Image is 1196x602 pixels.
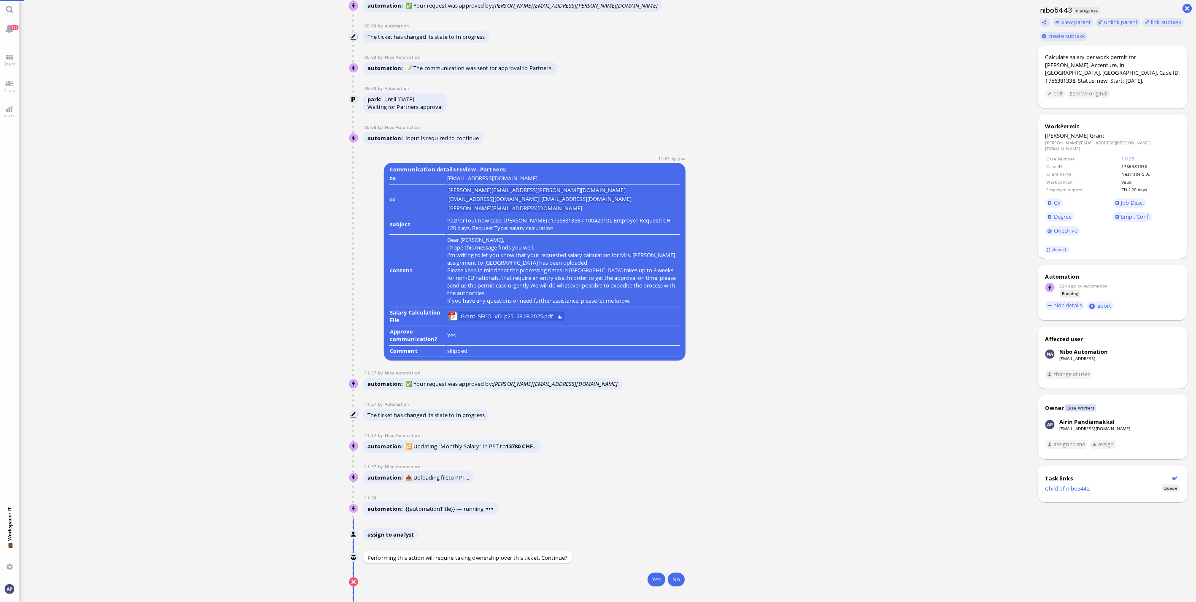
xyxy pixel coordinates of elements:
div: WorkPermit [1045,122,1180,130]
span: The ticket has changed its state to In progress [367,411,485,419]
img: Nibo Automation [349,442,359,451]
td: to [389,174,446,185]
td: subject [389,216,446,235]
span: automation [367,474,405,481]
span: automation [367,64,405,72]
td: Client name [1046,171,1120,177]
span: 09:08 [364,124,378,130]
td: Nestrade S.A. [1121,171,1179,177]
li: [EMAIL_ADDRESS][DOMAIN_NAME] [448,196,539,203]
span: 09:08 [364,85,378,91]
runbook-parameter-view: PazPerTout new case: [PERSON_NAME] (1756381338 / 10042010), Employer Request: CH-120 days, Reques... [447,217,673,232]
img: You [5,584,14,594]
span: Team [2,87,18,93]
li: [PERSON_NAME][EMAIL_ADDRESS][DOMAIN_NAME] [448,205,582,212]
button: Show flow diagram [1172,475,1178,481]
button: No [668,573,685,586]
span: 📤 Uploading file to PPT... [405,474,469,481]
task-group-action-menu: link subtask [1143,18,1184,27]
span: automation@bluelakelegal.com [1084,283,1108,289]
span: by [378,432,385,438]
i: [PERSON_NAME][EMAIL_ADDRESS][DOMAIN_NAME] [493,380,618,388]
span: ✅ Your request was approved by: [405,2,658,9]
img: Nibo Automation [349,64,359,73]
span: automation [367,380,405,388]
b: Communication details review - Partners: [389,164,508,175]
span: Input is required to continue [405,134,479,142]
span: by [378,85,385,91]
td: cc [389,185,446,215]
td: Case ID [1046,163,1120,170]
a: View Grant_SECO_VD_p25_28.08.2025.pdf [459,312,555,321]
button: change af user [1045,370,1093,379]
span: 📝 The communication was sent for approval to Partners. [405,64,553,72]
a: [EMAIL_ADDRESS][DOMAIN_NAME] [1059,426,1131,431]
span: Degree [1054,213,1072,220]
button: assign to me [1045,440,1088,449]
dd: [PERSON_NAME][EMAIL_ADDRESS][PERSON_NAME][DOMAIN_NAME] [1045,140,1180,152]
img: Nibo Automation [1045,350,1055,359]
button: assign [1090,440,1117,449]
span: by [378,464,385,469]
div: Airin Pandiamakkal [1059,418,1115,426]
span: 11:37 [364,370,378,376]
img: Automation [349,95,359,104]
span: by [378,124,385,130]
button: unlink parent [1096,18,1140,27]
img: Nibo Automation [349,380,359,389]
td: Vaud [1121,179,1179,185]
div: Performing this action will require taking ownership over this ticket. Continue? [363,551,572,564]
div: Waiting for Partners approval [367,103,443,111]
td: 1756381338 [1121,163,1179,170]
span: CV [1054,199,1061,206]
span: automation@nibo.ai [385,432,420,438]
p: Dear [PERSON_NAME], [447,236,680,244]
a: CV [1045,198,1063,208]
strong: 13780 CHF [506,442,533,450]
span: automation [367,134,405,142]
a: Child of nibo5442 [1045,485,1090,492]
td: Case Number [1046,155,1120,162]
div: Owner [1045,404,1064,412]
p: If you have any questions or need further assistance, please let me know. [447,297,680,304]
button: Copy ticket nibo5443 link to clipboard [1040,18,1051,27]
span: Job Desc. [1121,199,1144,206]
span: by [378,370,385,376]
button: view parent [1053,18,1093,27]
span: assign to analyst [367,531,414,538]
runbook-parameter-view: [EMAIL_ADDRESS][DOMAIN_NAME] [447,174,538,182]
span: until [384,95,396,103]
span: by [672,155,678,161]
img: Automation [349,33,359,42]
span: {{automationTitle}} — running [405,505,494,513]
span: 09:08 [364,54,378,60]
span: link subtask [1151,18,1182,26]
span: Status [1162,485,1179,492]
span: by [378,401,385,407]
span: 💼 Workspace: IT [6,541,13,560]
span: [PERSON_NAME] [1045,132,1089,139]
span: 11:37 [364,464,378,469]
button: Cancel [349,578,358,587]
span: • [491,505,494,513]
span: In progress [1073,7,1100,14]
span: anand.pazhenkottil@bluelakelegal.com [678,155,686,161]
span: automation@nibo.ai [385,54,420,60]
span: by [378,54,385,60]
div: Calculate salary per work permit for [PERSON_NAME], Accenture, in [GEOGRAPHIC_DATA], [GEOGRAPHIC_... [1045,53,1180,84]
span: automation@bluelakelegal.com [385,401,409,407]
a: [EMAIL_ADDRESS] [1059,355,1096,361]
td: CH-120 days [1121,186,1179,193]
td: Employer request [1046,186,1120,193]
span: • [489,505,491,513]
div: Affected user [1045,335,1083,343]
span: park [367,95,384,103]
div: Nibo Automation [1059,348,1108,355]
lob-view: Grant_SECO_VD_p25_28.08.2025.pdf [448,312,564,321]
span: by [1077,283,1082,289]
span: automation@nibo.ai [385,464,420,469]
button: edit [1045,89,1066,98]
img: Automation [349,411,359,420]
span: automation@bluelakelegal.com [385,23,409,29]
span: Board [1,61,18,67]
